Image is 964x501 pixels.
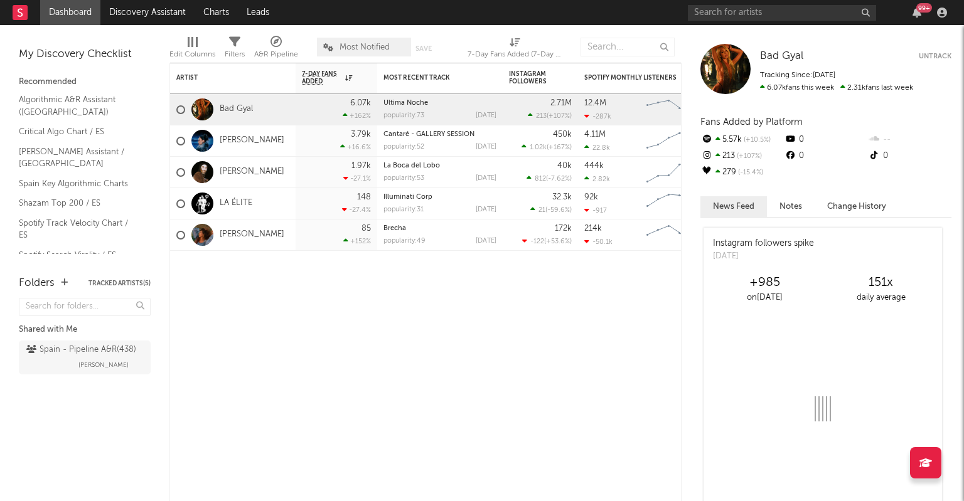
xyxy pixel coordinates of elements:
[535,176,546,182] span: 812
[383,225,496,232] div: Brecha
[767,196,815,217] button: Notes
[19,145,138,171] a: [PERSON_NAME] Assistant / [GEOGRAPHIC_DATA]
[736,169,763,176] span: -15.4 %
[760,84,834,92] span: 6.07k fans this week
[700,132,784,148] div: 5.57k
[383,131,474,138] a: Cantaré - GALLERY SESSION
[527,174,572,182] div: ( )
[302,70,342,85] span: 7-Day Fans Added
[383,74,478,82] div: Most Recent Track
[700,196,767,217] button: News Feed
[735,153,762,160] span: +107 %
[19,177,138,191] a: Spain Key Algorithmic Charts
[823,275,939,290] div: 151 x
[383,162,440,169] a: La Boca del Lobo
[557,162,572,170] div: 40k
[351,162,371,170] div: 1.97k
[383,225,406,232] a: Brecha
[713,237,814,250] div: Instagram followers spike
[919,50,951,63] button: Untrack
[383,206,424,213] div: popularity: 31
[176,74,270,82] div: Artist
[19,75,151,90] div: Recommended
[549,144,570,151] span: +167 %
[538,207,545,214] span: 21
[688,5,876,21] input: Search for artists
[584,144,610,152] div: 22.8k
[254,47,298,62] div: A&R Pipeline
[19,125,138,139] a: Critical Algo Chart / ES
[476,175,496,182] div: [DATE]
[415,45,432,52] button: Save
[220,167,284,177] a: [PERSON_NAME]
[913,8,921,18] button: 99+
[476,144,496,150] div: [DATE]
[19,276,55,291] div: Folders
[530,206,572,214] div: ( )
[476,206,496,213] div: [DATE]
[220,135,284,146] a: [PERSON_NAME]
[581,38,675,56] input: Search...
[225,31,245,68] div: Filters
[641,188,697,219] svg: Chart title
[868,148,951,164] div: 0
[383,100,496,107] div: Última Noche
[169,47,215,62] div: Edit Columns
[88,280,151,287] button: Tracked Artists(5)
[584,224,602,233] div: 214k
[700,117,803,127] span: Fans Added by Platform
[19,340,151,374] a: Spain - Pipeline A&R(438)[PERSON_NAME]
[868,132,951,148] div: --
[641,125,697,157] svg: Chart title
[555,224,572,233] div: 172k
[340,143,371,151] div: +16.6 %
[522,143,572,151] div: ( )
[19,216,138,242] a: Spotify Track Velocity Chart / ES
[760,51,803,61] span: Bad Gyal
[547,207,570,214] span: -59.6 %
[584,130,606,139] div: 4.11M
[220,229,284,240] a: [PERSON_NAME]
[584,74,678,82] div: Spotify Monthly Listeners
[383,238,426,245] div: popularity: 49
[383,131,496,138] div: Cantaré - GALLERY SESSION
[225,47,245,62] div: Filters
[19,93,138,119] a: Algorithmic A&R Assistant ([GEOGRAPHIC_DATA])
[707,275,823,290] div: +985
[254,31,298,68] div: A&R Pipeline
[220,104,253,115] a: Bad Gyal
[169,31,215,68] div: Edit Columns
[220,198,252,209] a: LA ÉLITE
[584,238,613,246] div: -50.1k
[361,224,371,233] div: 85
[468,47,562,62] div: 7-Day Fans Added (7-Day Fans Added)
[19,248,138,262] a: Spotify Search Virality / ES
[509,70,553,85] div: Instagram Followers
[760,71,835,79] span: Tracking Since: [DATE]
[552,193,572,201] div: 32.3k
[342,206,371,214] div: -27.4 %
[383,194,432,201] a: Illuminati Corp
[916,3,932,13] div: 99 +
[343,237,371,245] div: +152 %
[784,132,867,148] div: 0
[700,148,784,164] div: 213
[536,113,547,120] span: 213
[522,237,572,245] div: ( )
[383,100,428,107] a: Última Noche
[19,196,138,210] a: Shazam Top 200 / ES
[78,357,129,372] span: [PERSON_NAME]
[343,174,371,182] div: -27.1 %
[823,290,939,305] div: daily average
[641,219,697,251] svg: Chart title
[584,99,606,107] div: 12.4M
[530,144,547,151] span: 1.02k
[351,130,371,139] div: 3.79k
[383,144,424,150] div: popularity: 52
[641,157,697,188] svg: Chart title
[350,99,371,107] div: 6.07k
[760,50,803,63] a: Bad Gyal
[548,176,570,182] span: -7.62 %
[784,148,867,164] div: 0
[760,84,913,92] span: 2.31k fans last week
